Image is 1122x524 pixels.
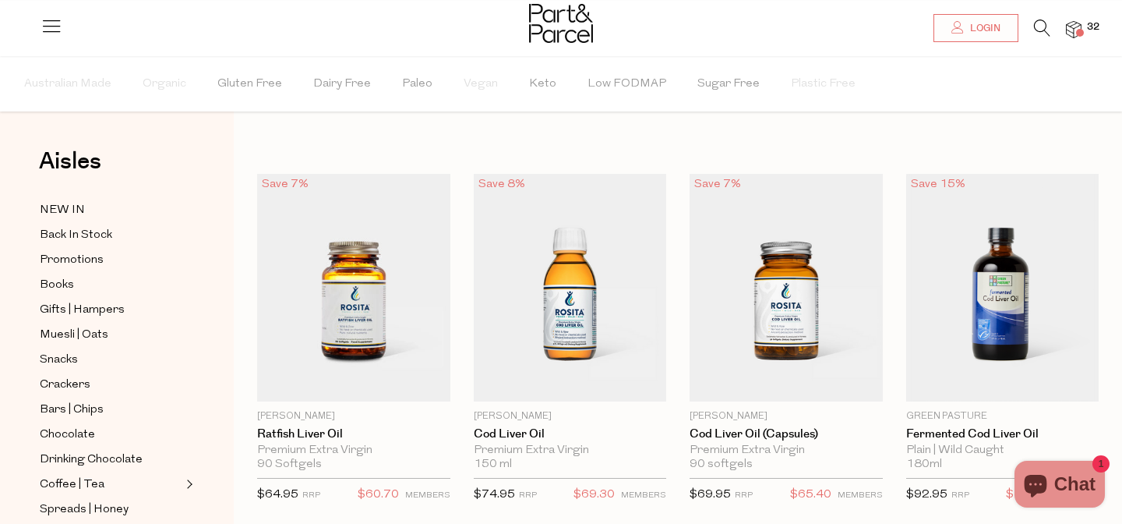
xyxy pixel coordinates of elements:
span: $92.95 [906,489,947,501]
span: Aisles [39,144,101,179]
a: Snacks [40,350,182,370]
div: Premium Extra Virgin [257,444,450,458]
small: RRP [519,491,537,500]
a: Promotions [40,250,182,270]
button: Expand/Collapse Coffee | Tea [182,475,193,494]
span: Gluten Free [217,57,282,112]
span: 90 softgels [690,458,753,472]
div: Save 15% [906,174,970,195]
span: 180ml [906,458,942,472]
span: Organic [143,57,186,112]
span: Drinking Chocolate [40,451,143,469]
a: Crackers [40,375,182,395]
small: RRP [951,491,969,500]
a: Aisles [39,150,101,189]
span: $69.95 [690,489,731,501]
a: Muesli | Oats [40,325,182,345]
small: RRP [302,491,320,500]
span: Login [966,22,1000,35]
span: Keto [529,57,556,112]
img: Part&Parcel [529,4,593,43]
a: Ratfish Liver Oil [257,427,450,441]
div: Save 7% [690,174,746,195]
span: $69.30 [573,485,615,505]
div: Save 7% [257,174,313,195]
small: MEMBERS [621,491,666,500]
p: Green Pasture [906,409,1099,423]
a: 32 [1066,21,1081,37]
span: Chocolate [40,426,95,444]
small: MEMBERS [838,491,883,500]
img: Cod Liver Oil (capsules) [690,174,883,402]
span: Muesli | Oats [40,326,108,345]
span: 32 [1083,20,1103,34]
a: Cod Liver Oil (capsules) [690,427,883,441]
span: Snacks [40,351,78,370]
span: $60.70 [358,485,399,505]
img: Cod Liver Oil [474,174,667,402]
span: Australian Made [24,57,111,112]
small: RRP [735,491,753,500]
span: Paleo [402,57,432,112]
span: Vegan [464,57,498,112]
img: Fermented Cod Liver Oil [906,174,1099,402]
img: Ratfish Liver Oil [257,174,450,402]
div: Premium Extra Virgin [690,444,883,458]
a: Login [933,14,1018,42]
a: Gifts | Hampers [40,300,182,320]
div: Plain | Wild Caught [906,444,1099,458]
a: Cod Liver Oil [474,427,667,441]
div: Premium Extra Virgin [474,444,667,458]
span: Spreads | Honey [40,501,129,519]
span: Low FODMAP [587,57,666,112]
a: NEW IN [40,200,182,220]
span: Gifts | Hampers [40,301,125,320]
span: $79.20 [1006,485,1047,505]
span: Books [40,276,74,295]
a: Spreads | Honey [40,500,182,519]
inbox-online-store-chat: Shopify online store chat [1010,461,1110,512]
a: Drinking Chocolate [40,450,182,469]
span: $64.95 [257,489,298,501]
p: [PERSON_NAME] [474,409,667,423]
a: Bars | Chips [40,400,182,420]
span: $74.95 [474,489,515,501]
span: 90 Softgels [257,458,322,472]
a: Books [40,275,182,295]
span: Bars | Chips [40,401,104,420]
a: Fermented Cod Liver Oil [906,427,1099,441]
a: Chocolate [40,425,182,444]
a: Coffee | Tea [40,475,182,494]
span: Promotions [40,251,104,270]
p: [PERSON_NAME] [690,409,883,423]
a: Back In Stock [40,225,182,245]
small: MEMBERS [405,491,450,500]
span: 150 ml [474,458,512,472]
span: Coffee | Tea [40,476,104,494]
span: Sugar Free [697,57,760,112]
span: $65.40 [790,485,831,505]
span: Dairy Free [313,57,371,112]
span: Back In Stock [40,226,112,245]
p: [PERSON_NAME] [257,409,450,423]
span: Plastic Free [791,57,856,112]
span: Crackers [40,376,90,395]
span: NEW IN [40,201,85,220]
div: Save 8% [474,174,530,195]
